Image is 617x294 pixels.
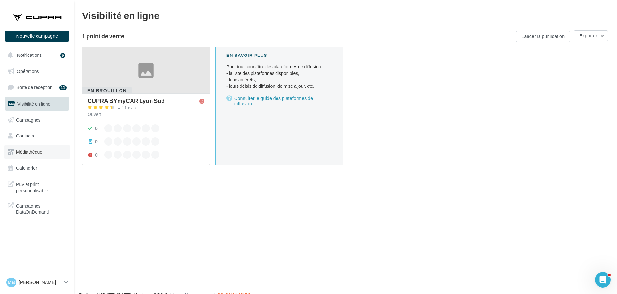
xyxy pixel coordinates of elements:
[226,83,333,89] li: - leurs délais de diffusion, de mise à jour, etc.
[516,31,570,42] button: Lancer la publication
[5,31,69,42] button: Nouvelle campagne
[4,199,70,218] a: Campagnes DataOnDemand
[16,117,41,122] span: Campagnes
[226,95,333,107] a: Consulter le guide des plateformes de diffusion
[60,53,65,58] div: 5
[4,161,70,175] a: Calendrier
[122,106,136,110] div: 11 avis
[16,165,37,171] span: Calendrier
[226,52,333,58] div: En savoir plus
[59,85,67,90] div: 11
[4,48,68,62] button: Notifications 5
[16,180,67,194] span: PLV et print personnalisable
[4,65,70,78] a: Opérations
[16,133,34,138] span: Contacts
[17,52,42,58] span: Notifications
[95,138,98,145] div: 0
[95,152,98,158] div: 0
[88,105,204,112] a: 11 avis
[88,98,165,104] div: CUPRA BYmyCAR Lyon Sud
[4,177,70,196] a: PLV et print personnalisable
[579,33,597,38] span: Exporter
[5,276,69,289] a: MB [PERSON_NAME]
[82,33,513,39] div: 1 point de vente
[226,64,333,89] p: Pour tout connaître des plateformes de diffusion :
[19,279,62,286] p: [PERSON_NAME]
[226,76,333,83] li: - leurs intérêts,
[82,87,132,94] div: En brouillon
[595,272,611,288] iframe: Intercom live chat
[17,68,39,74] span: Opérations
[4,129,70,143] a: Contacts
[574,30,608,41] button: Exporter
[4,80,70,94] a: Boîte de réception11
[4,97,70,111] a: Visibilité en ligne
[16,85,53,90] span: Boîte de réception
[226,70,333,76] li: - la liste des plateformes disponibles,
[4,145,70,159] a: Médiathèque
[82,10,609,20] div: Visibilité en ligne
[4,113,70,127] a: Campagnes
[16,149,42,155] span: Médiathèque
[17,101,50,106] span: Visibilité en ligne
[16,201,67,215] span: Campagnes DataOnDemand
[95,125,98,132] div: 0
[8,279,15,286] span: MB
[88,111,101,117] span: Ouvert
